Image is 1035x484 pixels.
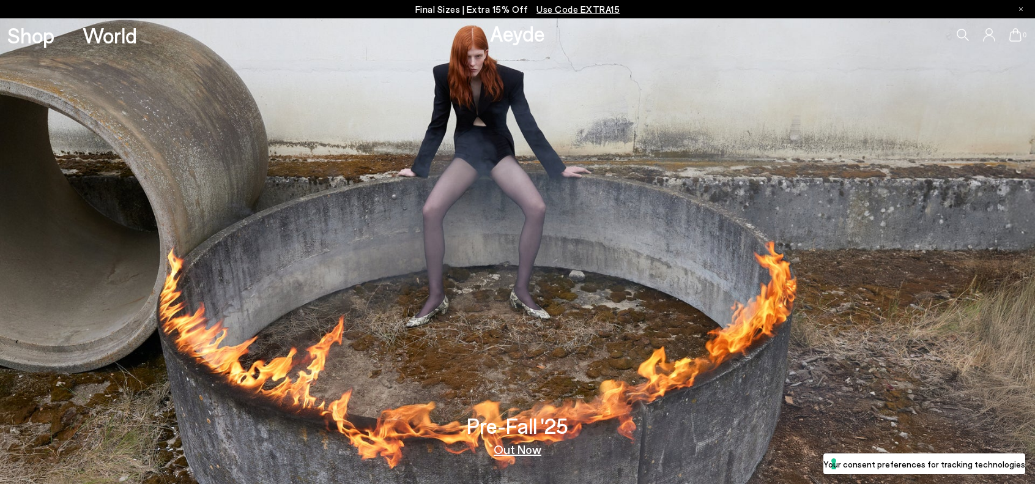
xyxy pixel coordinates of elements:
span: 0 [1022,32,1028,39]
a: Out Now [494,443,541,455]
p: Final Sizes | Extra 15% Off [415,2,620,17]
h3: Pre-Fall '25 [467,415,568,436]
label: Your consent preferences for tracking technologies [823,458,1025,471]
a: Shop [7,24,54,46]
a: Aeyde [490,20,545,46]
a: World [83,24,137,46]
a: 0 [1009,28,1022,42]
span: Navigate to /collections/ss25-final-sizes [536,4,620,15]
button: Your consent preferences for tracking technologies [823,453,1025,474]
